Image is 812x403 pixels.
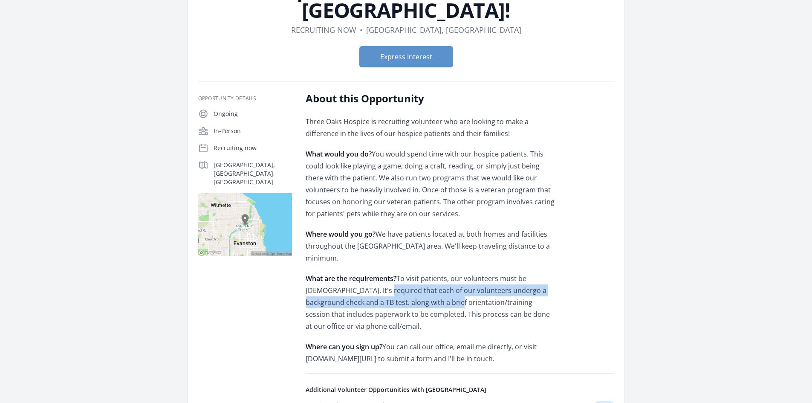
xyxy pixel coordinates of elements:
button: Express Interest [359,46,453,67]
strong: What would you do? [306,149,372,159]
strong: Where can you sign up? [306,342,382,351]
p: [GEOGRAPHIC_DATA], [GEOGRAPHIC_DATA], [GEOGRAPHIC_DATA] [214,161,292,186]
p: Recruiting now [214,144,292,152]
h4: Additional Volunteer Opportunities with [GEOGRAPHIC_DATA] [306,386,614,394]
img: Map [198,193,292,256]
p: You would spend time with our hospice patients. This could look like playing a game, doing a craf... [306,148,555,220]
p: Ongoing [214,110,292,118]
h3: Opportunity Details [198,95,292,102]
p: Three Oaks Hospice is recruiting volunteer who are looking to make a difference in the lives of o... [306,116,555,139]
p: To visit patients, our volunteers must be [DEMOGRAPHIC_DATA]. It's required that each of our volu... [306,273,555,332]
dd: [GEOGRAPHIC_DATA], [GEOGRAPHIC_DATA] [366,24,521,36]
div: • [360,24,363,36]
strong: What are the requirements? [306,274,396,283]
p: We have patients located at both homes and facilities throughout the [GEOGRAPHIC_DATA] area. We'l... [306,228,555,264]
strong: Where would you go? [306,229,376,239]
p: In-Person [214,127,292,135]
p: You can call our office, email me directly, or visit [DOMAIN_NAME][URL] to submit a form and I'll... [306,341,555,365]
dd: Recruiting now [291,24,356,36]
h2: About this Opportunity [306,92,555,105]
